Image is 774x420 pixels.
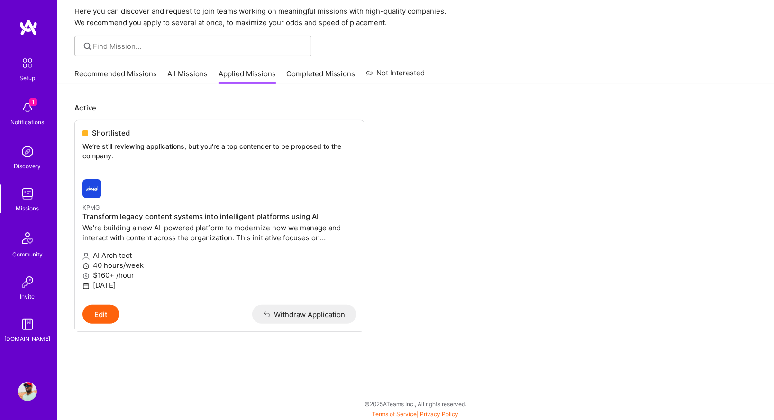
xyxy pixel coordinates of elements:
img: logo [19,19,38,36]
a: All Missions [168,69,208,84]
div: Missions [16,203,39,213]
input: Find Mission... [93,41,304,51]
div: [DOMAIN_NAME] [5,334,51,344]
img: guide book [18,315,37,334]
button: Edit [82,305,119,324]
a: Terms of Service [373,411,417,418]
i: icon Calendar [82,283,90,290]
i: icon Applicant [82,253,90,260]
img: KPMG company logo [82,179,101,198]
p: We’re still reviewing applications, but you're a top contender to be proposed to the company. [82,142,356,160]
p: Active [74,103,757,113]
div: Setup [20,73,36,83]
img: setup [18,53,37,73]
p: We're building a new AI-powered platform to modernize how we manage and interact with content acr... [82,223,356,243]
img: User Avatar [18,382,37,401]
h4: Transform legacy content systems into intelligent platforms using AI [82,212,356,221]
p: $160+ /hour [82,270,356,280]
a: Applied Missions [219,69,276,84]
img: teamwork [18,184,37,203]
i: icon MoneyGray [82,273,90,280]
img: Community [16,227,39,249]
a: Completed Missions [287,69,355,84]
a: Recommended Missions [74,69,157,84]
i: icon SearchGrey [82,41,93,52]
img: discovery [18,142,37,161]
div: Discovery [14,161,41,171]
p: 40 hours/week [82,260,356,270]
small: KPMG [82,204,100,211]
span: 1 [29,98,37,106]
p: [DATE] [82,280,356,290]
div: Notifications [11,117,45,127]
span: | [373,411,459,418]
i: icon Clock [82,263,90,270]
button: Withdraw Application [252,305,357,324]
p: Here you can discover and request to join teams working on meaningful missions with high-quality ... [74,6,757,28]
a: Not Interested [366,67,425,84]
div: © 2025 ATeams Inc., All rights reserved. [57,392,774,416]
p: AI Architect [82,250,356,260]
div: Invite [20,292,35,301]
a: KPMG company logoKPMGTransform legacy content systems into intelligent platforms using AIWe're bu... [75,172,364,305]
img: Invite [18,273,37,292]
div: Community [12,249,43,259]
img: bell [18,98,37,117]
a: Privacy Policy [420,411,459,418]
a: User Avatar [16,382,39,401]
span: Shortlisted [92,128,130,138]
